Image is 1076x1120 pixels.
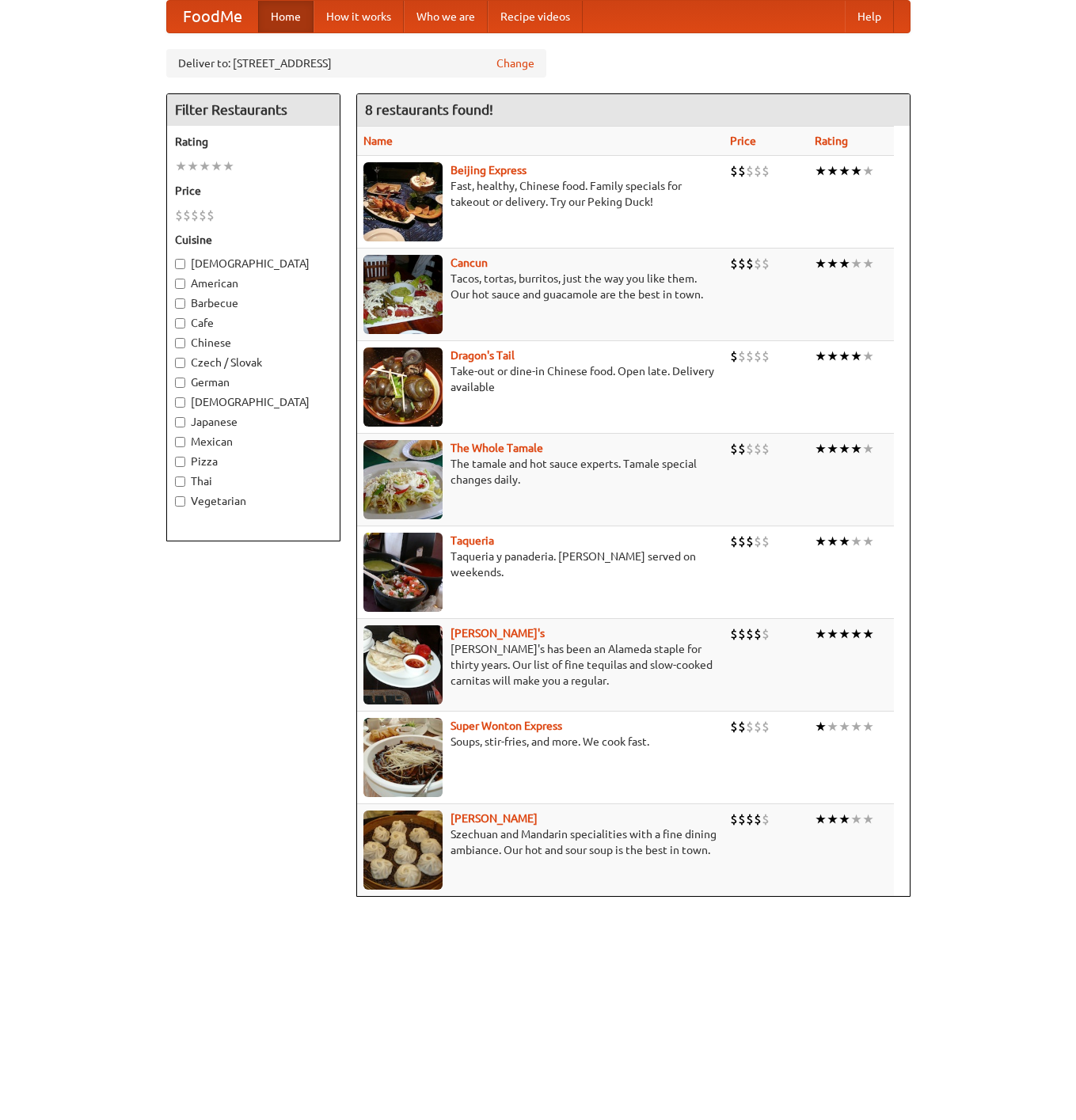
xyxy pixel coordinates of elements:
[815,162,827,180] li: ★
[762,255,770,272] li: $
[815,718,827,735] li: ★
[363,625,443,704] img: pedros.jpg
[815,255,827,272] li: ★
[363,347,443,427] img: dragon.jpg
[222,158,234,175] li: ★
[451,534,494,547] a: Taqueria
[496,55,534,71] a: Change
[862,625,874,643] li: ★
[363,811,443,890] img: shandong.jpg
[850,625,862,643] li: ★
[187,158,199,175] li: ★
[175,414,332,430] label: Japanese
[762,811,770,828] li: $
[363,549,717,580] p: Taqueria y panaderia. [PERSON_NAME] served on weekends.
[451,164,527,177] a: Beijing Express
[363,440,443,519] img: wholetamale.jpg
[730,625,738,643] li: $
[175,457,185,467] input: Pizza
[746,811,754,828] li: $
[762,625,770,643] li: $
[738,625,746,643] li: $
[862,347,874,365] li: ★
[815,533,827,550] li: ★
[451,812,538,825] a: [PERSON_NAME]
[815,440,827,457] li: ★
[363,456,717,488] p: The tamale and hot sauce experts. Tamale special changes daily.
[175,394,332,410] label: [DEMOGRAPHIC_DATA]
[754,811,762,828] li: $
[166,49,546,78] div: Deliver to: [STREET_ADDRESS]
[363,255,443,334] img: cancun.jpg
[730,533,738,550] li: $
[730,811,738,828] li: $
[175,279,185,289] input: American
[862,440,874,457] li: ★
[175,417,185,427] input: Japanese
[175,335,332,351] label: Chinese
[746,347,754,365] li: $
[175,476,185,487] input: Thai
[183,207,191,224] li: $
[746,718,754,735] li: $
[815,625,827,643] li: ★
[199,207,207,224] li: $
[175,338,185,348] input: Chinese
[730,347,738,365] li: $
[175,473,332,489] label: Thai
[191,207,199,224] li: $
[175,437,185,447] input: Mexican
[451,442,543,454] a: The Whole Tamale
[167,1,258,32] a: FoodMe
[738,811,746,828] li: $
[363,178,717,210] p: Fast, healthy, Chinese food. Family specials for takeout or delivery. Try our Peking Duck!
[207,207,215,224] li: $
[754,255,762,272] li: $
[850,533,862,550] li: ★
[838,533,850,550] li: ★
[850,162,862,180] li: ★
[754,162,762,180] li: $
[175,134,332,150] h5: Rating
[175,378,185,388] input: German
[175,298,185,309] input: Barbecue
[850,440,862,457] li: ★
[730,135,756,147] a: Price
[754,440,762,457] li: $
[746,440,754,457] li: $
[730,718,738,735] li: $
[738,718,746,735] li: $
[762,533,770,550] li: $
[838,625,850,643] li: ★
[827,811,838,828] li: ★
[838,255,850,272] li: ★
[827,440,838,457] li: ★
[762,162,770,180] li: $
[175,315,332,331] label: Cafe
[404,1,488,32] a: Who we are
[762,440,770,457] li: $
[175,275,332,291] label: American
[862,533,874,550] li: ★
[730,440,738,457] li: $
[175,434,332,450] label: Mexican
[738,162,746,180] li: $
[815,135,848,147] a: Rating
[451,256,488,269] a: Cancun
[175,496,185,507] input: Vegetarian
[827,718,838,735] li: ★
[167,94,340,126] h4: Filter Restaurants
[738,533,746,550] li: $
[363,826,717,858] p: Szechuan and Mandarin specialities with a fine dining ambiance. Our hot and sour soup is the best...
[838,162,850,180] li: ★
[175,183,332,199] h5: Price
[175,355,332,370] label: Czech / Slovak
[746,533,754,550] li: $
[451,349,515,362] a: Dragon's Tail
[451,719,562,732] b: Super Wonton Express
[827,162,838,180] li: ★
[363,135,393,147] a: Name
[175,454,332,469] label: Pizza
